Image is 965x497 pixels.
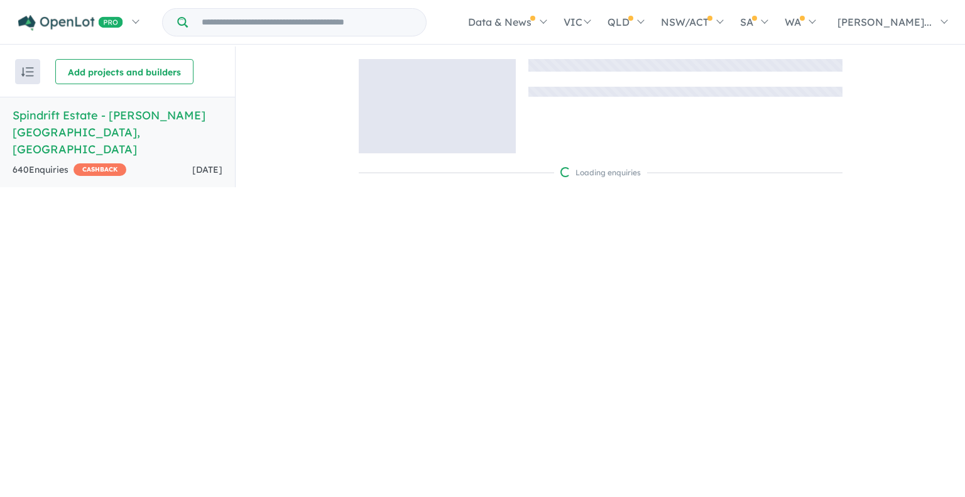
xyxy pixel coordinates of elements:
h5: Spindrift Estate - [PERSON_NAME][GEOGRAPHIC_DATA] , [GEOGRAPHIC_DATA] [13,107,222,158]
span: [DATE] [192,164,222,175]
div: Loading enquiries [560,167,641,179]
img: sort.svg [21,67,34,77]
input: Try estate name, suburb, builder or developer [190,9,423,36]
span: CASHBACK [74,163,126,176]
img: Openlot PRO Logo White [18,15,123,31]
button: Add projects and builders [55,59,194,84]
div: 640 Enquir ies [13,163,126,178]
span: [PERSON_NAME]... [837,16,932,28]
